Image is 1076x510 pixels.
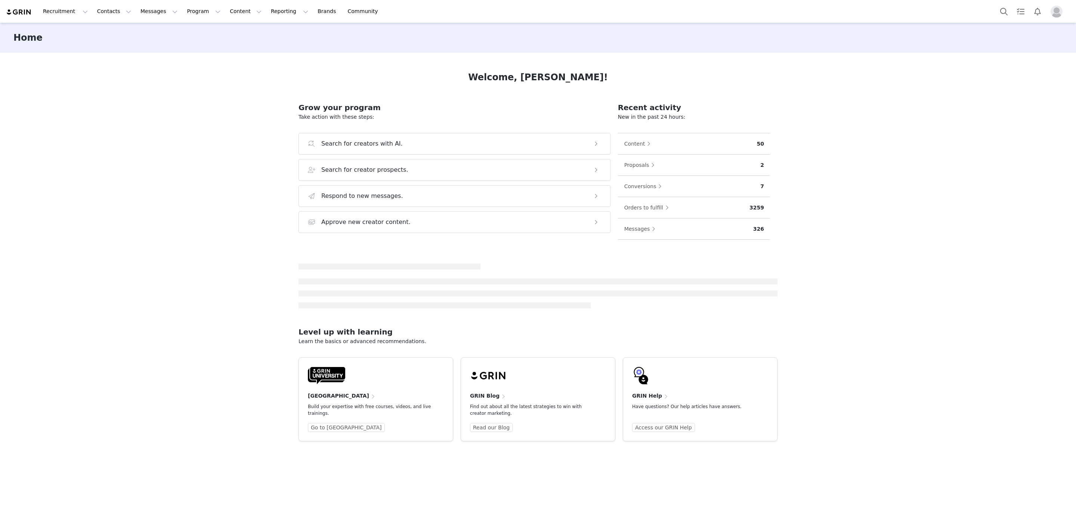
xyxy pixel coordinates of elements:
h4: GRIN Blog [470,392,500,400]
button: Search for creator prospects. [299,159,610,181]
button: Messages [136,3,182,20]
img: GRIN-help-icon.svg [632,367,650,385]
p: Build your expertise with free courses, videos, and live trainings. [308,403,432,417]
button: Conversions [624,180,666,192]
button: Search for creators with AI. [299,133,610,155]
button: Program [182,3,225,20]
p: Have questions? Our help articles have answers. [632,403,756,410]
img: grin logo [6,9,32,16]
p: 50 [757,140,764,148]
h2: Grow your program [299,102,610,113]
button: Orders to fulfill [624,202,672,214]
a: Brands [313,3,343,20]
h3: Search for creators with AI. [321,139,403,148]
h1: Welcome, [PERSON_NAME]! [468,71,608,84]
a: Access our GRIN Help [632,423,695,432]
button: Content [624,138,655,150]
img: GRIN-University-Logo-Black.svg [308,367,345,385]
button: Respond to new messages. [299,185,610,207]
a: Tasks [1012,3,1029,20]
p: New in the past 24 hours: [618,113,770,121]
button: Recruitment [38,3,92,20]
img: grin-logo-black.svg [470,367,507,385]
h3: Respond to new messages. [321,192,403,200]
h4: GRIN Help [632,392,662,400]
h2: Level up with learning [299,326,777,338]
button: Profile [1046,6,1070,18]
p: 7 [760,183,764,190]
button: Messages [624,223,659,235]
p: 2 [760,161,764,169]
h3: Approve new creator content. [321,218,411,227]
a: Community [343,3,386,20]
button: Approve new creator content. [299,211,610,233]
button: Search [996,3,1012,20]
img: placeholder-profile.jpg [1051,6,1063,18]
button: Contacts [93,3,136,20]
button: Proposals [624,159,659,171]
a: Read our Blog [470,423,513,432]
button: Notifications [1029,3,1046,20]
a: Go to [GEOGRAPHIC_DATA] [308,423,385,432]
p: Learn the basics or advanced recommendations. [299,338,777,345]
h2: Recent activity [618,102,770,113]
button: Content [225,3,266,20]
p: Find out about all the latest strategies to win with creator marketing. [470,403,594,417]
p: Take action with these steps: [299,113,610,121]
button: Reporting [266,3,313,20]
p: 3259 [749,204,764,212]
h4: [GEOGRAPHIC_DATA] [308,392,369,400]
p: 326 [753,225,764,233]
h3: Home [13,31,43,44]
h3: Search for creator prospects. [321,165,408,174]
